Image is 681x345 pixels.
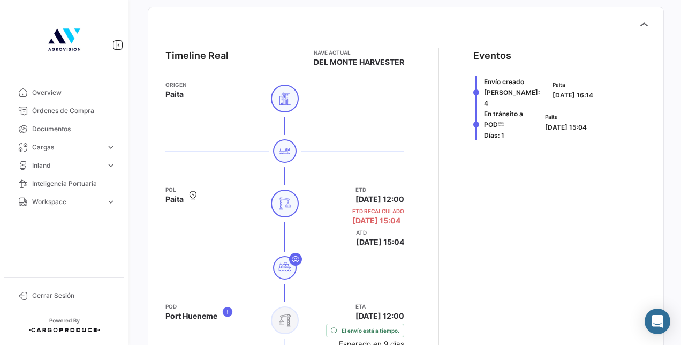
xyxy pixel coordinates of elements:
[484,131,504,139] span: Días: 1
[106,197,116,207] span: expand_more
[356,237,404,247] span: [DATE] 15:04
[165,311,217,321] span: Port Hueneme
[484,110,523,129] span: En tránsito a POD
[165,185,184,194] app-card-info-title: POL
[355,194,404,205] span: [DATE] 12:00
[314,57,404,67] span: DEL MONTE HARVESTER
[553,91,593,99] span: [DATE] 16:14
[342,326,399,335] span: El envío está a tiempo.
[32,197,102,207] span: Workspace
[165,48,229,63] div: Timeline Real
[32,142,102,152] span: Cargas
[165,194,184,205] span: Paita
[37,13,91,66] img: 4b7f8542-3a82-4138-a362-aafd166d3a59.jpg
[106,142,116,152] span: expand_more
[32,179,116,189] span: Inteligencia Portuaria
[484,88,540,107] span: [PERSON_NAME]: 4
[106,161,116,170] span: expand_more
[9,175,120,193] a: Inteligencia Portuaria
[356,228,404,237] app-card-info-title: ATD
[165,80,186,89] app-card-info-title: Origen
[9,120,120,138] a: Documentos
[32,161,102,170] span: Inland
[314,48,404,57] app-card-info-title: Nave actual
[32,291,116,301] span: Cerrar Sesión
[545,123,587,131] span: [DATE] 15:04
[165,302,217,311] app-card-info-title: POD
[645,309,670,334] div: Abrir Intercom Messenger
[352,207,404,215] app-card-info-title: ETD Recalculado
[9,102,120,120] a: Órdenes de Compra
[355,185,404,194] app-card-info-title: ETD
[355,302,404,311] app-card-info-title: ETA
[473,48,511,63] div: Eventos
[32,106,116,116] span: Órdenes de Compra
[352,215,400,226] span: [DATE] 15:04
[553,80,593,89] span: Paita
[32,124,116,134] span: Documentos
[32,88,116,97] span: Overview
[9,84,120,102] a: Overview
[165,89,184,100] span: Paita
[545,112,587,121] span: Paita
[355,311,404,321] span: [DATE] 12:00
[484,78,524,86] span: Envío creado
